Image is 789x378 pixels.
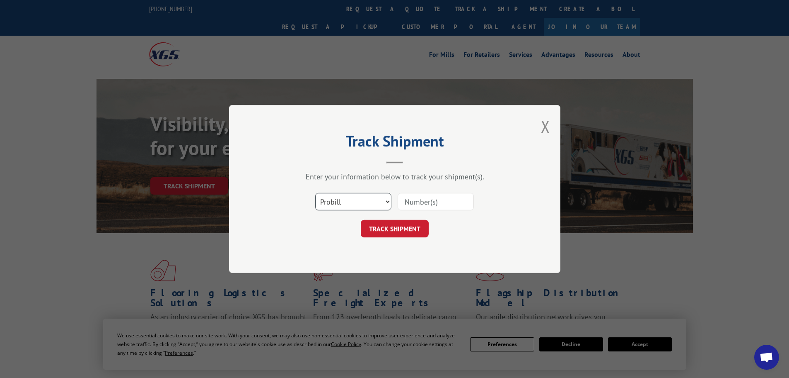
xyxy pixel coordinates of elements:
[398,193,474,210] input: Number(s)
[541,115,550,137] button: Close modal
[754,345,779,370] a: Open chat
[270,172,519,181] div: Enter your information below to track your shipment(s).
[361,220,429,237] button: TRACK SHIPMENT
[270,135,519,151] h2: Track Shipment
